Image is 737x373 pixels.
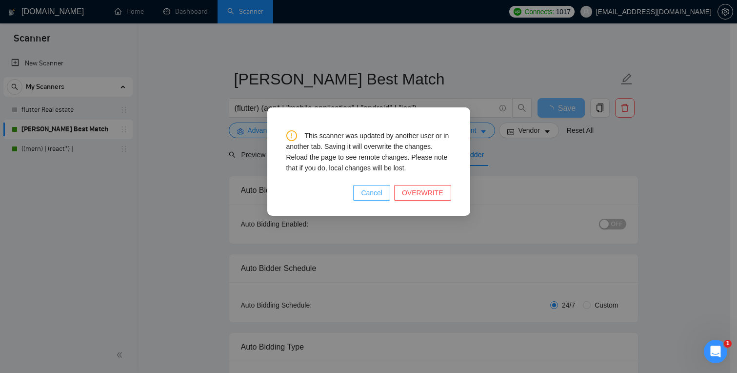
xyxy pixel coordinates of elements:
button: OVERWRITE [394,185,451,201]
span: OVERWRITE [402,187,443,198]
span: Cancel [361,187,382,198]
button: Cancel [353,185,390,201]
iframe: Intercom live chat [704,340,727,363]
span: exclamation-circle [286,130,297,141]
span: 1 [724,340,732,348]
div: This scanner was updated by another user or in another tab. Saving it will overwrite the changes.... [286,130,451,173]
